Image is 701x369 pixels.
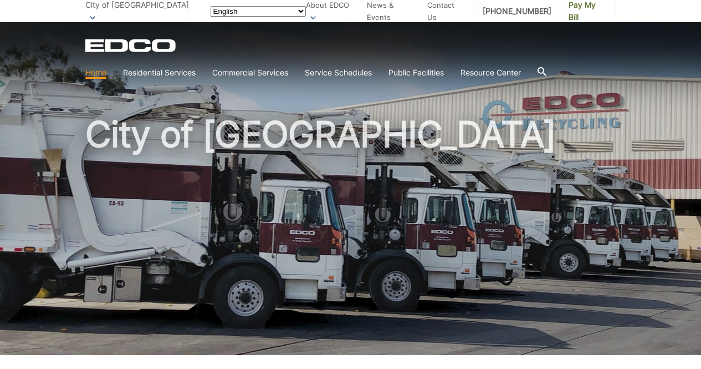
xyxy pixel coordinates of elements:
[305,67,372,79] a: Service Schedules
[85,39,177,52] a: EDCD logo. Return to the homepage.
[388,67,444,79] a: Public Facilities
[85,67,106,79] a: Home
[460,67,521,79] a: Resource Center
[211,6,306,17] select: Select a language
[123,67,196,79] a: Residential Services
[85,117,616,360] h1: City of [GEOGRAPHIC_DATA]
[212,67,288,79] a: Commercial Services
